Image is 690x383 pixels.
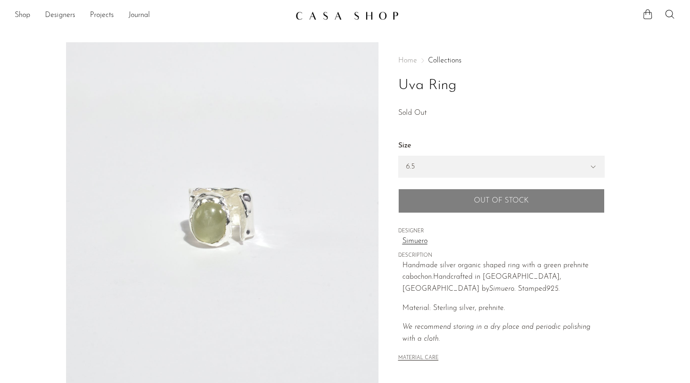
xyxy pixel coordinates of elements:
a: Journal [128,10,150,22]
a: Shop [15,10,30,22]
nav: Breadcrumbs [398,57,605,64]
em: 925. [546,285,560,293]
span: DESCRIPTION [398,252,605,260]
span: Sold Out [398,109,427,117]
button: Add to cart [398,189,605,213]
button: MATERIAL CARE [398,355,439,362]
a: Simuero [402,236,605,248]
span: DESIGNER [398,227,605,236]
i: We recommend storing in a dry place and periodic polishing with a cloth. [402,323,590,343]
ul: NEW HEADER MENU [15,8,288,23]
a: Collections [428,57,462,64]
p: Handmade silver organic shaped ring with a green prehnite cabochon. Handcrafted in [GEOGRAPHIC_DA... [402,260,605,295]
p: Material: Sterling silver, prehnite. [402,303,605,315]
h1: Uva Ring [398,74,605,97]
span: Home [398,57,417,64]
label: Size [398,140,605,152]
span: Out of stock [474,197,529,205]
em: Simuero [489,285,514,293]
nav: Desktop navigation [15,8,288,23]
a: Projects [90,10,114,22]
a: Designers [45,10,75,22]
